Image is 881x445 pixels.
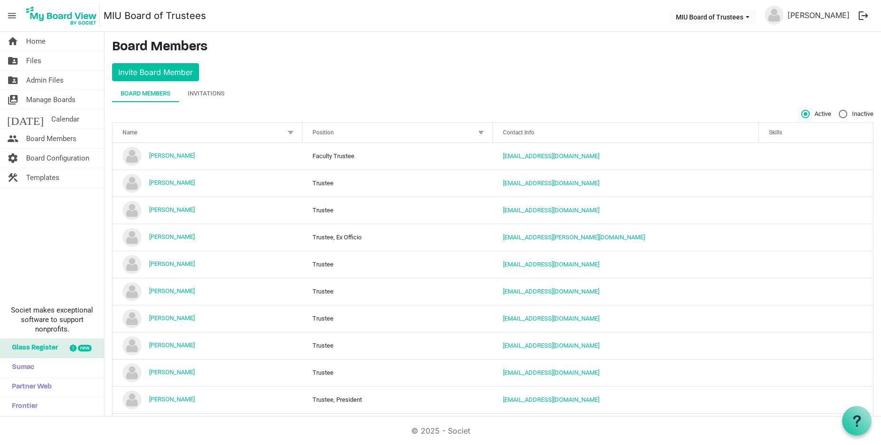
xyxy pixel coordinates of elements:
[104,6,206,25] a: MIU Board of Trustees
[149,179,195,186] a: [PERSON_NAME]
[149,369,195,376] a: [PERSON_NAME]
[123,309,142,328] img: no-profile-picture.svg
[23,4,100,28] img: My Board View Logo
[493,143,759,170] td: akouider@miu.edu is template cell column header Contact Info
[493,278,759,305] td: bcurrivan@gmail.com is template cell column header Contact Info
[112,39,873,56] h3: Board Members
[303,251,493,278] td: Trustee column header Position
[7,168,19,187] span: construction
[303,143,493,170] td: Faculty Trustee column header Position
[113,359,303,386] td: Donna Jones is template cell column header Name
[112,63,199,81] button: Invite Board Member
[503,261,599,268] a: [EMAIL_ADDRESS][DOMAIN_NAME]
[303,386,493,413] td: Trustee, President column header Position
[303,170,493,197] td: Trustee column header Position
[51,110,79,129] span: Calendar
[503,207,599,214] a: [EMAIL_ADDRESS][DOMAIN_NAME]
[303,278,493,305] td: Trustee column header Position
[26,71,64,90] span: Admin Files
[493,332,759,359] td: hridayatmavan1008@gmail.com is template cell column header Contact Info
[123,255,142,274] img: no-profile-picture.svg
[149,396,195,403] a: [PERSON_NAME]
[769,129,782,136] span: Skills
[503,315,599,322] a: [EMAIL_ADDRESS][DOMAIN_NAME]
[7,149,19,168] span: settings
[26,32,46,51] span: Home
[493,197,759,224] td: bdreier@miu.edu is template cell column header Contact Info
[7,397,38,416] span: Frontier
[853,6,873,26] button: logout
[123,336,142,355] img: no-profile-picture.svg
[303,332,493,359] td: Trustee column header Position
[113,332,303,359] td: Diane Davis is template cell column header Name
[149,314,195,322] a: [PERSON_NAME]
[759,359,873,386] td: is template cell column header Skills
[759,386,873,413] td: is template cell column header Skills
[493,413,759,440] td: emalloy@miu.edu is template cell column header Contact Info
[123,147,142,166] img: no-profile-picture.svg
[784,6,853,25] a: [PERSON_NAME]
[303,224,493,251] td: Trustee, Ex Officio column header Position
[123,174,142,193] img: no-profile-picture.svg
[303,305,493,332] td: Trustee column header Position
[759,305,873,332] td: is template cell column header Skills
[493,170,759,197] td: yingwu.zhong@funplus.com is template cell column header Contact Info
[113,305,303,332] td: Carolyn King is template cell column header Name
[149,152,195,159] a: [PERSON_NAME]
[503,288,599,295] a: [EMAIL_ADDRESS][DOMAIN_NAME]
[23,4,104,28] a: My Board View Logo
[759,251,873,278] td: is template cell column header Skills
[765,6,784,25] img: no-profile-picture.svg
[503,180,599,187] a: [EMAIL_ADDRESS][DOMAIN_NAME]
[759,197,873,224] td: is template cell column header Skills
[493,224,759,251] td: bill.smith@miu.edu is template cell column header Contact Info
[7,51,19,70] span: folder_shared
[123,228,142,247] img: no-profile-picture.svg
[411,426,470,436] a: © 2025 - Societ
[503,396,599,403] a: [EMAIL_ADDRESS][DOMAIN_NAME]
[123,363,142,382] img: no-profile-picture.svg
[759,332,873,359] td: is template cell column header Skills
[113,386,303,413] td: Dr. Tony Nader is template cell column header Name
[149,287,195,294] a: [PERSON_NAME]
[26,129,76,148] span: Board Members
[113,278,303,305] td: Bruce Currivan is template cell column header Name
[303,197,493,224] td: Trustee column header Position
[7,71,19,90] span: folder_shared
[113,143,303,170] td: Amine Kouider is template cell column header Name
[123,201,142,220] img: no-profile-picture.svg
[112,85,873,102] div: tab-header
[313,129,334,136] span: Position
[123,390,142,409] img: no-profile-picture.svg
[113,413,303,440] td: Ed Malloy is template cell column header Name
[303,359,493,386] td: Trustee column header Position
[759,170,873,197] td: is template cell column header Skills
[113,197,303,224] td: Barbara Dreier is template cell column header Name
[503,342,599,349] a: [EMAIL_ADDRESS][DOMAIN_NAME]
[839,110,873,118] span: Inactive
[503,129,534,136] span: Contact Info
[123,282,142,301] img: no-profile-picture.svg
[149,233,195,240] a: [PERSON_NAME]
[188,89,225,98] div: Invitations
[759,224,873,251] td: is template cell column header Skills
[759,413,873,440] td: is template cell column header Skills
[7,129,19,148] span: people
[113,251,303,278] td: Brian Levine is template cell column header Name
[303,413,493,440] td: Trustee, Chair column header Position
[26,149,89,168] span: Board Configuration
[26,168,59,187] span: Templates
[493,251,759,278] td: blevine@tm.org is template cell column header Contact Info
[670,10,756,23] button: MIU Board of Trustees dropdownbutton
[503,234,645,241] a: [EMAIL_ADDRESS][PERSON_NAME][DOMAIN_NAME]
[759,278,873,305] td: is template cell column header Skills
[503,369,599,376] a: [EMAIL_ADDRESS][DOMAIN_NAME]
[149,260,195,267] a: [PERSON_NAME]
[801,110,831,118] span: Active
[7,110,44,129] span: [DATE]
[149,341,195,349] a: [PERSON_NAME]
[7,90,19,109] span: switch_account
[493,305,759,332] td: cking@miu.edu is template cell column header Contact Info
[7,339,58,358] span: Glass Register
[113,170,303,197] td: andy zhong is template cell column header Name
